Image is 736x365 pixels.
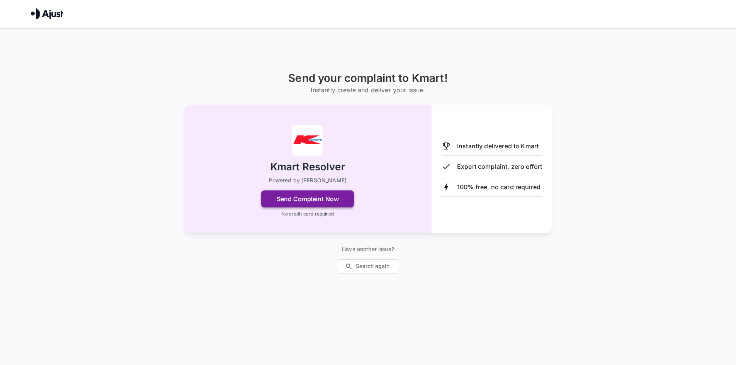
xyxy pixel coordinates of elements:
p: Expert complaint, zero effort [457,162,542,171]
h1: Send your complaint to Kmart! [288,72,447,85]
p: 100% free, no card required [457,182,541,192]
button: Search again [337,259,399,273]
p: Powered by [PERSON_NAME] [269,177,347,184]
h2: Kmart Resolver [270,160,345,174]
p: Instantly delivered to Kmart [457,141,539,151]
img: Kmart [292,125,323,156]
p: No credit card required [281,211,333,217]
h6: Instantly create and deliver your issue. [288,85,447,95]
img: Ajust [31,8,63,19]
button: Send Complaint Now [261,190,354,207]
p: Have another issue? [337,245,399,253]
